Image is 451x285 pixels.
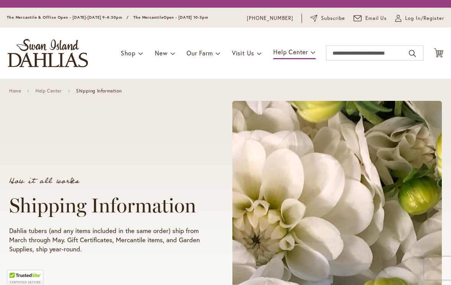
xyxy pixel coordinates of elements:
[121,49,136,57] span: Shop
[9,177,203,185] p: How it all works
[247,15,293,22] a: [PHONE_NUMBER]
[76,88,122,94] span: Shipping Information
[409,47,416,60] button: Search
[187,49,213,57] span: Our Farm
[395,15,444,22] a: Log In/Register
[9,88,21,94] a: Home
[405,15,444,22] span: Log In/Register
[273,48,308,56] span: Help Center
[8,39,88,67] a: store logo
[155,49,167,57] span: New
[9,226,203,254] p: Dahlia tubers (and any items included in the same order) ship from March through May. Gift Certif...
[9,194,203,217] h1: Shipping Information
[354,15,387,22] a: Email Us
[321,15,345,22] span: Subscribe
[365,15,387,22] span: Email Us
[232,49,254,57] span: Visit Us
[36,88,62,94] a: Help Center
[164,15,208,20] span: Open - [DATE] 10-3pm
[310,15,345,22] a: Subscribe
[7,15,164,20] span: The Mercantile & Office Open - [DATE]-[DATE] 9-4:30pm / The Mercantile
